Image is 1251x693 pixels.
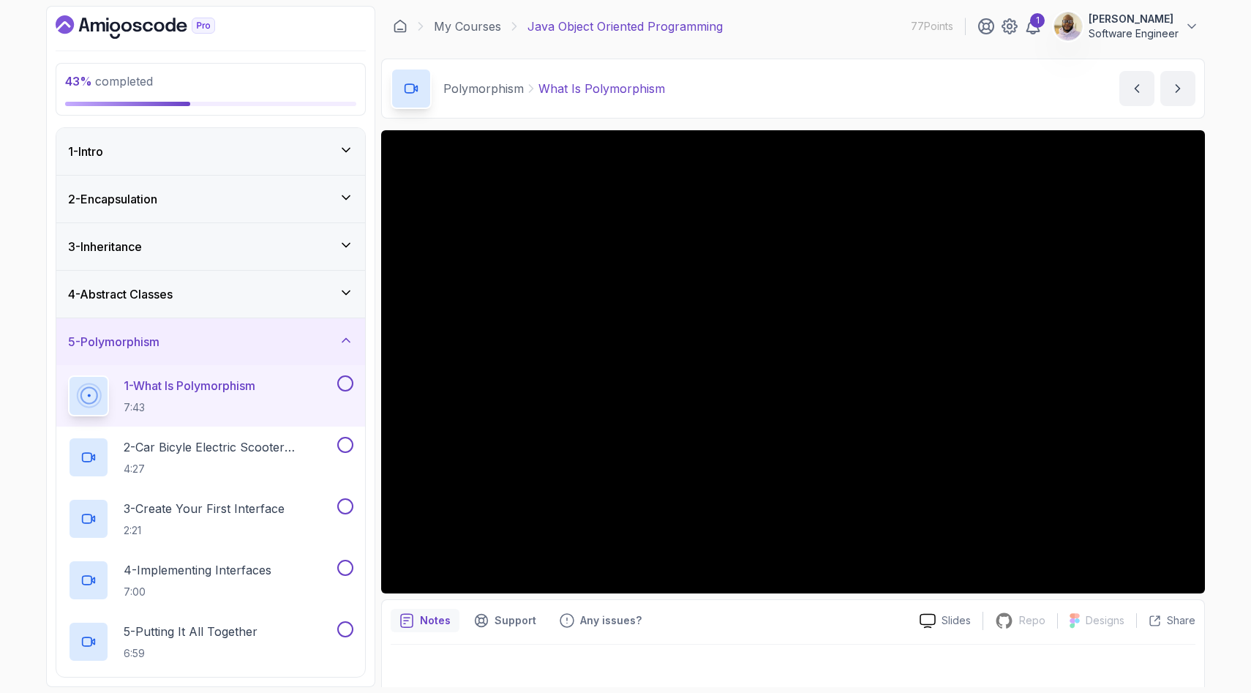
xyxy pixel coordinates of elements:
[1019,613,1045,628] p: Repo
[580,613,642,628] p: Any issues?
[942,613,971,628] p: Slides
[56,15,249,39] a: Dashboard
[68,143,103,160] h3: 1 - Intro
[1024,18,1042,35] a: 1
[124,462,334,476] p: 4:27
[911,19,953,34] p: 77 Points
[124,377,255,394] p: 1 - What Is Polymorphism
[68,190,157,208] h3: 2 - Encapsulation
[527,18,723,35] p: Java Object Oriented Programming
[465,609,545,632] button: Support button
[124,523,285,538] p: 2:21
[124,585,271,599] p: 7:00
[551,609,650,632] button: Feedback button
[68,238,142,255] h3: 3 - Inheritance
[56,223,365,270] button: 3-Inheritance
[443,80,524,97] p: Polymorphism
[56,318,365,365] button: 5-Polymorphism
[68,437,353,478] button: 2-Car Bicyle Electric Scooter Example4:27
[68,621,353,662] button: 5-Putting It All Together6:59
[1089,12,1179,26] p: [PERSON_NAME]
[68,560,353,601] button: 4-Implementing Interfaces7:00
[56,128,365,175] button: 1-Intro
[393,19,407,34] a: Dashboard
[1086,613,1124,628] p: Designs
[1054,12,1082,40] img: user profile image
[1030,13,1045,28] div: 1
[68,285,173,303] h3: 4 - Abstract Classes
[124,400,255,415] p: 7:43
[1167,613,1195,628] p: Share
[1119,71,1154,106] button: previous content
[124,646,258,661] p: 6:59
[391,609,459,632] button: notes button
[68,498,353,539] button: 3-Create Your First Interface2:21
[65,74,92,89] span: 43 %
[1160,71,1195,106] button: next content
[124,438,334,456] p: 2 - Car Bicyle Electric Scooter Example
[381,130,1205,593] iframe: 1 - What is Polymorphism
[124,623,258,640] p: 5 - Putting It All Together
[495,613,536,628] p: Support
[56,176,365,222] button: 2-Encapsulation
[538,80,665,97] p: What Is Polymorphism
[124,500,285,517] p: 3 - Create Your First Interface
[434,18,501,35] a: My Courses
[420,613,451,628] p: Notes
[908,613,983,629] a: Slides
[1053,12,1199,41] button: user profile image[PERSON_NAME]Software Engineer
[68,375,353,416] button: 1-What Is Polymorphism7:43
[65,74,153,89] span: completed
[1089,26,1179,41] p: Software Engineer
[56,271,365,318] button: 4-Abstract Classes
[1136,613,1195,628] button: Share
[124,561,271,579] p: 4 - Implementing Interfaces
[68,333,159,351] h3: 5 - Polymorphism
